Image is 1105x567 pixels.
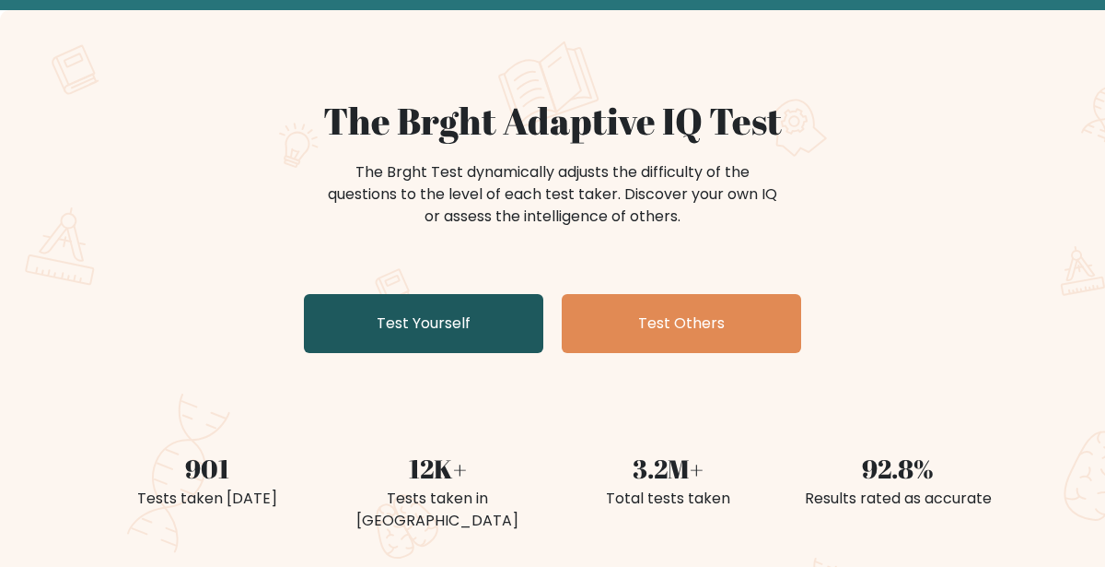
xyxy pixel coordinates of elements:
div: The Brght Test dynamically adjusts the difficulty of the questions to the level of each test take... [322,161,783,228]
div: Total tests taken [564,488,772,510]
div: 901 [103,449,311,488]
div: 92.8% [794,449,1002,488]
h1: The Brght Adaptive IQ Test [103,99,1002,143]
div: Tests taken [DATE] [103,488,311,510]
div: 12K+ [333,449,541,488]
div: Tests taken in [GEOGRAPHIC_DATA] [333,488,541,532]
div: 3.2M+ [564,449,772,488]
a: Test Yourself [304,294,543,353]
div: Results rated as accurate [794,488,1002,510]
a: Test Others [562,294,801,353]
